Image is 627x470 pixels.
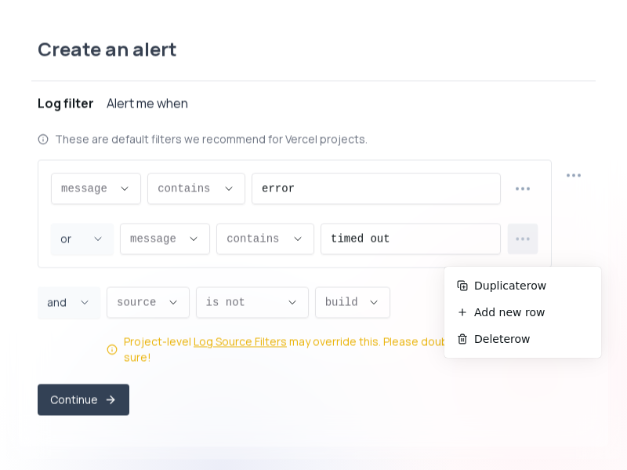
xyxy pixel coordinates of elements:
[448,270,598,355] div: Static Actions
[124,333,552,365] div: Project-level may override this. Please double check to make sure!
[325,294,361,310] span: build
[38,93,94,112] div: Log filter
[38,131,589,147] div: These are default filters we recommend for Vercel projects.
[31,36,596,81] div: Create an alert
[196,286,309,318] button: Descriptive Select
[107,286,190,318] button: Descriptive Select
[194,333,287,349] a: Log Source Filters
[47,294,72,310] span: and
[38,286,100,318] button: Joiner Select
[262,173,491,203] input: Enter text value...
[107,93,188,112] div: Alert me when
[474,304,589,320] span: Add new row
[158,180,216,196] span: contains
[216,223,314,254] button: Descriptive Select
[120,223,210,254] button: Descriptive Select
[51,173,141,204] button: Descriptive Select
[451,273,595,352] ul: Static Actions
[38,384,129,415] button: Continue
[61,180,112,196] span: message
[315,286,390,318] button: Descriptive Select
[474,331,589,347] span: Delete row
[147,173,245,204] button: Descriptive Select
[331,224,491,253] input: Enter text value...
[117,294,161,310] span: source
[60,231,85,246] span: or
[474,278,589,293] span: Duplicate row
[206,294,280,310] span: is not
[51,223,114,254] button: Joiner Select
[130,231,181,246] span: message
[227,231,285,246] span: contains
